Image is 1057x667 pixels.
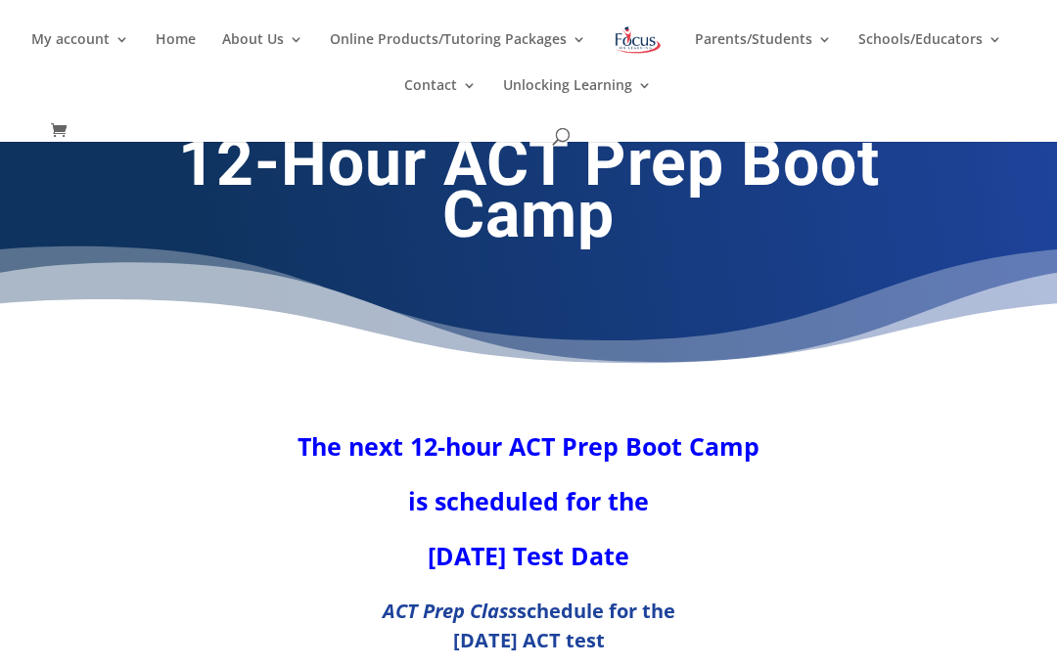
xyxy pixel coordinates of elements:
[858,32,1002,78] a: Schools/Educators
[298,429,759,463] strong: The next 12-hour ACT Prep Boot Camp
[408,484,649,517] strong: is scheduled for the
[31,32,129,78] a: My account
[106,138,951,251] h1: 12-Hour ACT Prep Boot Camp
[222,32,303,78] a: About Us
[330,32,586,78] a: Online Products/Tutoring Packages
[453,627,605,653] b: [DATE] ACT test
[695,32,832,78] a: Parents/Students
[383,598,517,624] em: ACT Prep Class
[503,78,652,124] a: Unlocking Learning
[404,78,477,124] a: Contact
[383,598,675,624] b: schedule for the
[156,32,196,78] a: Home
[428,539,629,572] strong: [DATE] Test Date
[613,22,664,58] img: Focus on Learning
